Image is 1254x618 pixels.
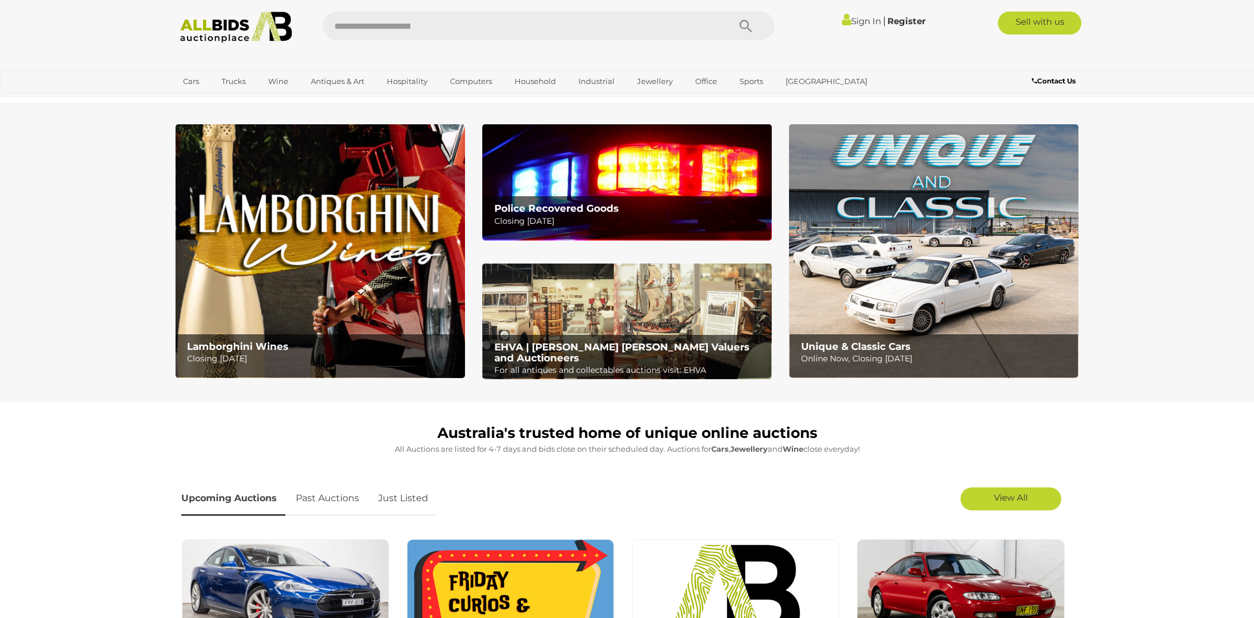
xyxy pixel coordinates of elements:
img: Unique & Classic Cars [789,124,1078,378]
a: Trucks [214,72,253,91]
span: View All [994,492,1028,503]
strong: Wine [783,444,803,453]
a: Household [507,72,563,91]
p: For all antiques and collectables auctions visit: EHVA [494,363,765,377]
a: Sports [732,72,771,91]
h1: Australia's trusted home of unique online auctions [181,425,1073,441]
p: All Auctions are listed for 4-7 days and bids close on their scheduled day. Auctions for , and cl... [181,442,1073,456]
b: EHVA | [PERSON_NAME] [PERSON_NAME] Valuers and Auctioneers [494,341,749,364]
a: Sign In [842,16,881,26]
a: Past Auctions [287,482,368,516]
img: EHVA | Evans Hastings Valuers and Auctioneers [482,264,772,380]
a: Wine [261,72,296,91]
a: Hospitality [379,72,435,91]
a: View All [960,487,1061,510]
a: Jewellery [630,72,680,91]
b: Police Recovered Goods [494,203,619,214]
b: Lamborghini Wines [187,341,288,352]
a: Office [688,72,725,91]
a: Industrial [571,72,622,91]
a: Police Recovered Goods Police Recovered Goods Closing [DATE] [482,124,772,240]
a: Lamborghini Wines Lamborghini Wines Closing [DATE] [176,124,465,378]
b: Unique & Classic Cars [801,341,910,352]
a: Unique & Classic Cars Unique & Classic Cars Online Now, Closing [DATE] [789,124,1078,378]
a: Register [887,16,925,26]
p: Online Now, Closing [DATE] [801,352,1072,366]
strong: Jewellery [730,444,768,453]
p: Closing [DATE] [187,352,458,366]
a: Computers [443,72,500,91]
p: Closing [DATE] [494,214,765,228]
a: Contact Us [1032,75,1078,87]
img: Police Recovered Goods [482,124,772,240]
a: Antiques & Art [303,72,372,91]
a: [GEOGRAPHIC_DATA] [778,72,875,91]
span: | [883,14,886,27]
a: Cars [176,72,207,91]
a: Upcoming Auctions [181,482,285,516]
img: Lamborghini Wines [176,124,465,378]
button: Search [717,12,775,40]
a: Just Listed [369,482,437,516]
b: Contact Us [1032,77,1076,85]
a: Sell with us [998,12,1081,35]
img: Allbids.com.au [174,12,299,43]
strong: Cars [711,444,729,453]
a: EHVA | Evans Hastings Valuers and Auctioneers EHVA | [PERSON_NAME] [PERSON_NAME] Valuers and Auct... [482,264,772,380]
